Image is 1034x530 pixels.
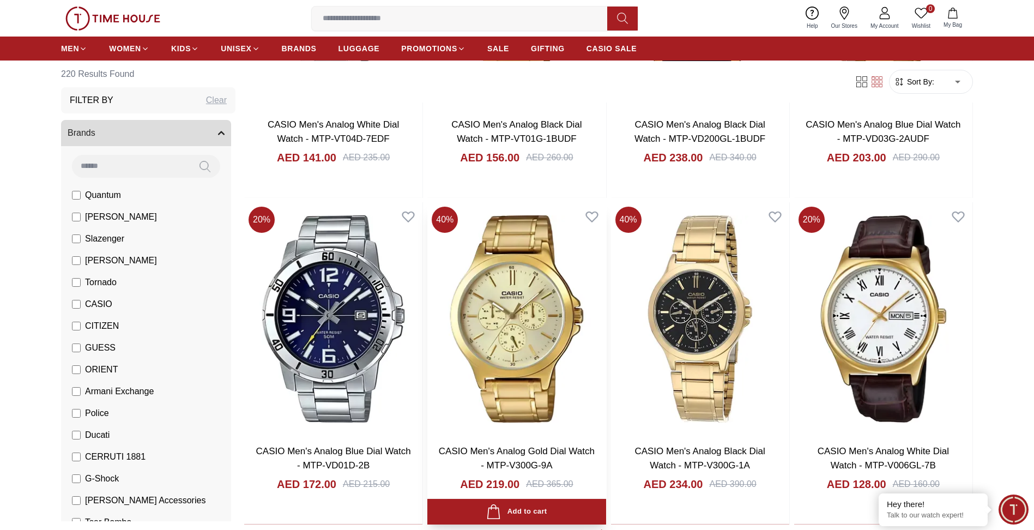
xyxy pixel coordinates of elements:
[244,202,422,436] img: CASIO Men's Analog Blue Dial Watch - MTP-VD01D-2B
[460,150,519,165] h4: AED 156.00
[427,499,606,525] button: Add to cart
[451,119,582,144] a: CASIO Men's Analog Black Dial Watch - MTP-VT01G-1BUDF
[256,446,411,471] a: CASIO Men's Analog Blue Dial Watch - MTP-VD01D-2B
[72,322,81,330] input: CITIZEN
[905,4,937,32] a: 0Wishlist
[800,4,825,32] a: Help
[70,94,113,107] h3: Filter By
[486,504,547,519] div: Add to cart
[634,446,765,471] a: CASIO Men's Analog Black Dial Watch - MTP-V300G-1A
[526,151,573,164] div: AED 260.00
[72,431,81,439] input: Ducati
[644,477,703,492] h4: AED 234.00
[72,234,81,243] input: Slazenger
[282,43,317,54] span: BRANDS
[531,43,565,54] span: GIFTING
[72,409,81,418] input: Police
[401,39,465,58] a: PROMOTIONS
[268,119,399,144] a: CASIO Men's Analog White Dial Watch - MTP-VT04D-7EDF
[893,478,940,491] div: AED 160.00
[999,495,1029,525] div: Chat Widget
[72,518,81,527] input: Tsar Bomba
[61,43,79,54] span: MEN
[85,298,112,311] span: CASIO
[794,202,972,436] img: CASIO Men's Analog White Dial Watch - MTP-V006GL-7B
[85,429,110,442] span: Ducati
[249,207,275,233] span: 20 %
[61,61,235,87] h6: 220 Results Found
[531,39,565,58] a: GIFTING
[338,39,380,58] a: LUGGAGE
[939,21,966,29] span: My Bag
[85,450,146,463] span: CERRUTI 1881
[799,207,825,233] span: 20 %
[61,39,87,58] a: MEN
[221,43,251,54] span: UNISEX
[221,39,259,58] a: UNISEX
[460,477,519,492] h4: AED 219.00
[709,478,756,491] div: AED 390.00
[401,43,457,54] span: PROMOTIONS
[338,43,380,54] span: LUGGAGE
[806,119,960,144] a: CASIO Men's Analog Blue Dial Watch - MTP-VD03G-2AUDF
[85,407,109,420] span: Police
[866,22,903,30] span: My Account
[68,127,95,140] span: Brands
[72,278,81,287] input: Tornado
[85,254,157,267] span: [PERSON_NAME]
[171,43,191,54] span: KIDS
[85,210,157,224] span: [PERSON_NAME]
[926,4,935,13] span: 0
[109,43,141,54] span: WOMEN
[827,22,862,30] span: Our Stores
[634,119,765,144] a: CASIO Men's Analog Black Dial Watch - MTP-VD200GL-1BUDF
[282,39,317,58] a: BRANDS
[615,207,642,233] span: 40 %
[85,320,119,333] span: CITIZEN
[343,151,390,164] div: AED 235.00
[109,39,149,58] a: WOMEN
[72,474,81,483] input: G-Shock
[611,202,789,436] img: CASIO Men's Analog Black Dial Watch - MTP-V300G-1A
[72,213,81,221] input: [PERSON_NAME]
[72,300,81,309] input: CASIO
[277,150,336,165] h4: AED 141.00
[487,39,509,58] a: SALE
[893,151,940,164] div: AED 290.00
[72,387,81,396] input: Armani Exchange
[61,120,231,146] button: Brands
[905,76,934,87] span: Sort By:
[85,276,117,289] span: Tornado
[72,256,81,265] input: [PERSON_NAME]
[887,511,979,520] p: Talk to our watch expert!
[825,4,864,32] a: Our Stores
[644,150,703,165] h4: AED 238.00
[818,446,949,471] a: CASIO Men's Analog White Dial Watch - MTP-V006GL-7B
[85,494,205,507] span: [PERSON_NAME] Accessories
[439,446,595,471] a: CASIO Men's Analog Gold Dial Watch - MTP-V300G-9A
[206,94,227,107] div: Clear
[908,22,935,30] span: Wishlist
[887,499,979,510] div: Hey there!
[432,207,458,233] span: 40 %
[277,477,336,492] h4: AED 172.00
[427,202,606,436] img: CASIO Men's Analog Gold Dial Watch - MTP-V300G-9A
[827,477,886,492] h4: AED 128.00
[827,150,886,165] h4: AED 203.00
[72,496,81,505] input: [PERSON_NAME] Accessories
[894,76,934,87] button: Sort By:
[85,516,131,529] span: Tsar Bomba
[85,189,121,202] span: Quantum
[85,341,116,354] span: GUESS
[85,363,118,376] span: ORIENT
[586,43,637,54] span: CASIO SALE
[85,232,124,245] span: Slazenger
[343,478,390,491] div: AED 215.00
[72,344,81,352] input: GUESS
[85,385,154,398] span: Armani Exchange
[72,453,81,461] input: CERRUTI 1881
[72,191,81,200] input: Quantum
